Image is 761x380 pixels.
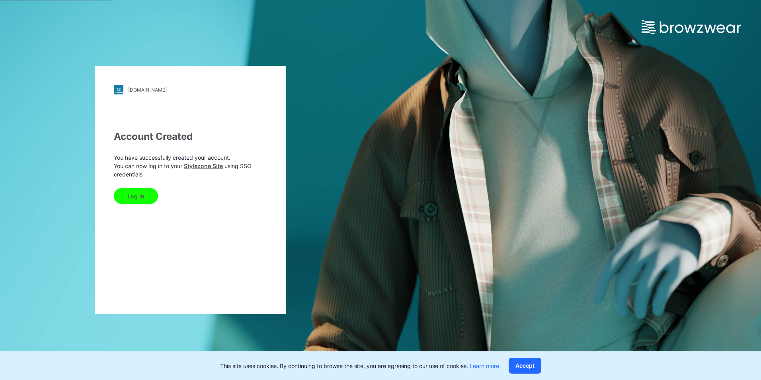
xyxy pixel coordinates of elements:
p: You can now log in to your using SSO credentials [114,162,267,178]
img: stylezone-logo.562084cfcfab977791bfbf7441f1a819.svg [114,85,123,94]
p: You have successfully created your account. [114,153,267,162]
a: Stylezone Site [184,163,223,169]
div: [DOMAIN_NAME] [128,87,167,93]
p: This site uses cookies. By continuing to browse the site, you are agreeing to our use of cookies. [220,362,499,370]
a: [DOMAIN_NAME] [114,85,267,94]
button: Accept [509,358,541,374]
img: browzwear-logo.e42bd6dac1945053ebaf764b6aa21510.svg [642,20,741,34]
div: Account Created [114,129,267,144]
button: Log In [114,188,158,204]
a: Learn more [470,362,499,369]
